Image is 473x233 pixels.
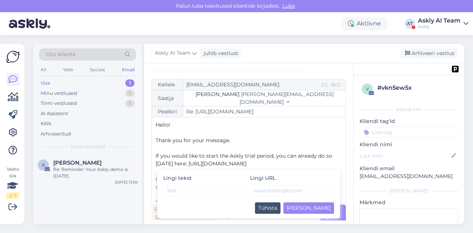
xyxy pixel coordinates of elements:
[152,90,183,106] div: Saatja
[6,50,20,64] img: Askly Logo
[6,166,19,199] div: Vaata siia
[342,17,387,30] div: Aktiivne
[41,110,68,117] div: AI Assistent
[377,83,456,92] div: # vkn5ew5x
[255,202,280,214] button: Tühista
[41,100,77,107] div: Tiimi vestlused
[155,49,191,57] span: Askly AI Team
[239,91,334,105] span: [PERSON_NAME][EMAIL_ADDRESS][DOMAIN_NAME]
[88,65,106,75] div: Socials
[360,141,458,148] p: Kliendi nimi
[183,79,320,90] input: Recepient...
[195,91,239,97] span: [PERSON_NAME]
[186,90,343,106] button: [PERSON_NAME] [PERSON_NAME][EMAIL_ADDRESS][DOMAIN_NAME]
[418,18,469,30] a: Askly AI TeamAskly
[41,130,71,138] div: Arhiveeritud
[366,86,369,92] span: v
[360,172,458,180] p: [EMAIL_ADDRESS][DOMAIN_NAME]
[418,18,460,24] div: Askly AI Team
[46,51,75,58] span: Otsi kliente
[418,24,460,30] div: Askly
[152,106,183,117] div: Pealkiri
[6,192,19,199] div: 2 / 3
[360,165,458,172] p: Kliendi email
[360,199,458,206] p: Märkmed
[163,185,247,196] input: Text
[53,160,102,166] span: Aistė Maldaikienė
[330,82,343,88] div: BCC
[62,65,75,75] div: Web
[41,90,77,97] div: Minu vestlused
[115,179,137,185] div: [DATE] 13:56
[42,162,45,168] span: A
[401,48,457,58] div: Arhiveeri vestlus
[156,137,230,144] span: Thank you for your message.
[360,152,450,160] input: Lisa nimi
[452,66,459,72] img: pd
[125,79,135,87] div: 1
[283,202,334,214] button: [PERSON_NAME]
[120,65,136,75] div: Email
[360,127,458,138] input: Lisa tag
[183,106,346,117] input: Write subject here...
[39,65,48,75] div: All
[125,100,135,107] div: 1
[156,121,170,128] span: Hello!
[201,49,238,57] div: juhib vestlust
[53,166,137,179] div: Re: Reminder: Your Askly demo is [DATE]
[156,199,329,206] span: Feel free to let us know if you have any questions in the meantime.
[152,205,219,222] div: Privaatne kommentaar
[125,90,135,97] div: 1
[156,153,334,167] span: If you would like to start the Askly trial period, you can already do so [DATE] here: [URL][DOMAI...
[41,79,50,87] div: Uus
[71,143,105,150] span: Uued vestlused
[152,79,183,90] div: Kellele
[360,188,458,194] div: [PERSON_NAME]
[163,174,195,182] label: Lingi tekst
[360,106,458,113] div: Kliendi info
[250,174,276,182] label: Lingi URL
[280,3,297,9] span: Luba
[320,82,330,88] div: CC
[405,18,415,29] div: AT
[250,185,334,196] input: www.example.com
[360,117,458,125] p: Kliendi tag'id
[41,120,51,127] div: Kõik
[156,176,337,190] span: If you are interested in having a call and setting it up together, please choose a suitable time ...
